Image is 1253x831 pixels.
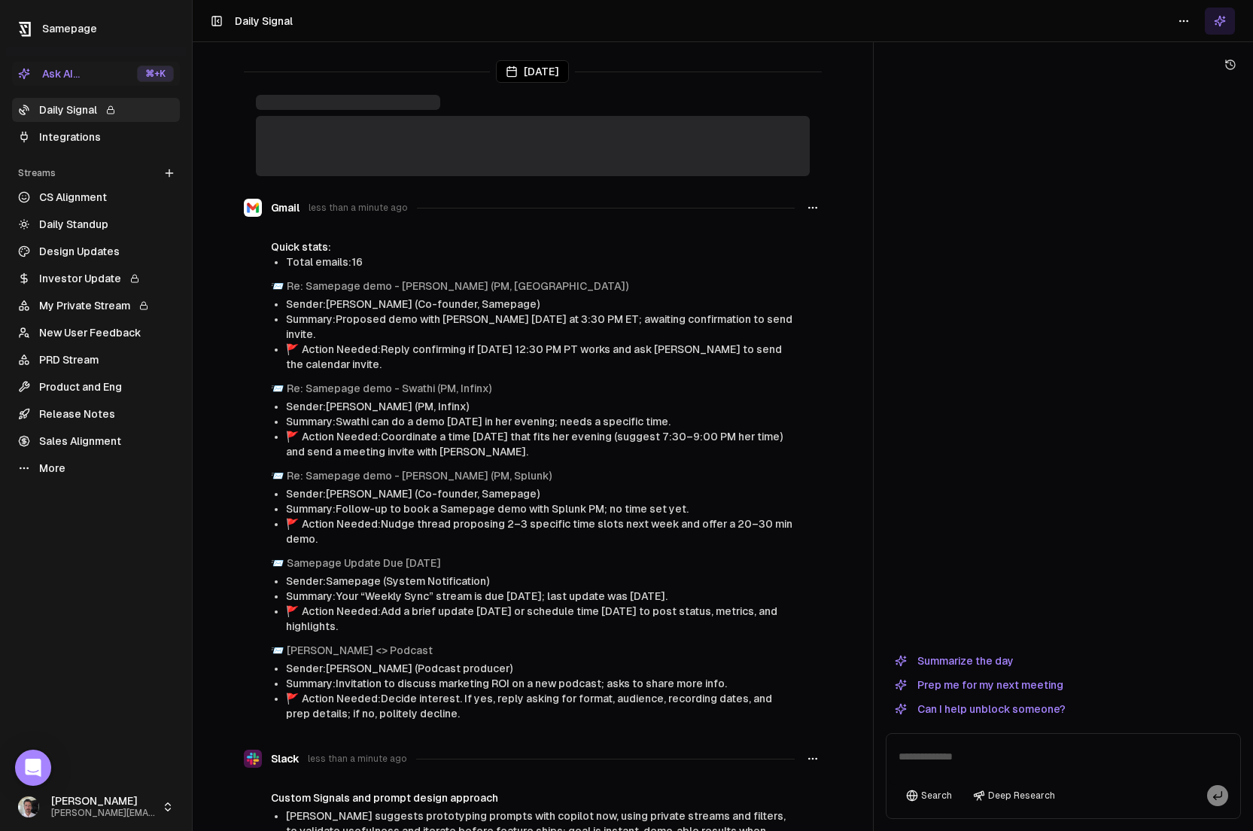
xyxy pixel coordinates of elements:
span: [PERSON_NAME][EMAIL_ADDRESS] [51,808,156,819]
div: [DATE] [496,60,569,83]
a: My Private Stream [12,294,180,318]
li: Sender: Samepage (System Notification) [286,574,795,589]
span: Slack [271,751,299,766]
li: Action Needed: Coordinate a time [DATE] that fits her evening (suggest 7:30–9:00 PM her time) and... [286,429,795,459]
a: Daily Signal [12,98,180,122]
span: Samepage [42,23,97,35]
span: less than a minute ago [308,753,407,765]
a: Design Updates [12,239,180,263]
div: Streams [12,161,180,185]
li: Sender: [PERSON_NAME] (Co-founder, Samepage) [286,486,795,501]
h1: Daily Signal [235,14,293,29]
span: envelope [271,557,284,569]
h4: Custom Signals and prompt design approach [271,790,795,805]
li: Summary: Your “Weekly Sync” stream is due [DATE]; last update was [DATE]. [286,589,795,604]
a: Integrations [12,125,180,149]
li: Action Needed: Nudge thread proposing 2–3 specific time slots next week and offer a 20–30 min demo. [286,516,795,546]
span: flag [286,343,299,355]
a: Samepage Update Due [DATE] [287,557,441,569]
span: [PERSON_NAME] [51,795,156,808]
li: Action Needed: Reply confirming if [DATE] 12:30 PM PT works and ask [PERSON_NAME] to send the cal... [286,342,795,372]
li: Summary: Invitation to discuss marketing ROI on a new podcast; asks to share more info. [286,676,795,691]
div: ⌘ +K [137,65,174,82]
div: Quick stats: [271,239,795,254]
span: envelope [271,382,284,394]
a: Sales Alignment [12,429,180,453]
li: Sender: [PERSON_NAME] (Co-founder, Samepage) [286,297,795,312]
a: Daily Standup [12,212,180,236]
a: New User Feedback [12,321,180,345]
span: envelope [271,470,284,482]
li: Action Needed: Decide interest. If yes, reply asking for format, audience, recording dates, and p... [286,691,795,721]
span: flag [286,605,299,617]
span: envelope [271,644,284,656]
li: Summary: Follow-up to book a Samepage demo with Splunk PM; no time set yet. [286,501,795,516]
span: flag [286,431,299,443]
button: Prep me for my next meeting [886,676,1072,694]
li: Sender: [PERSON_NAME] (PM, Infinx) [286,399,795,414]
button: Can I help unblock someone? [886,700,1075,718]
li: Summary: Proposed demo with [PERSON_NAME] [DATE] at 3:30 PM ET; awaiting confirmation to send inv... [286,312,795,342]
a: PRD Stream [12,348,180,372]
span: envelope [271,280,284,292]
a: More [12,456,180,480]
button: Search [899,785,960,806]
a: Product and Eng [12,375,180,399]
a: Investor Update [12,266,180,291]
a: [PERSON_NAME] <> Podcast [287,644,433,656]
li: Total emails: 16 [286,254,795,269]
li: Action Needed: Add a brief update [DATE] or schedule time [DATE] to post status, metrics, and hig... [286,604,795,634]
button: Ask AI...⌘+K [12,62,180,86]
a: Release Notes [12,402,180,426]
li: Summary: Swathi can do a demo [DATE] in her evening; needs a specific time. [286,414,795,429]
a: Re: Samepage demo - Swathi (PM, Infinx) [287,382,491,394]
div: Ask AI... [18,66,80,81]
button: Summarize the day [886,652,1023,670]
span: flag [286,518,299,530]
img: _image [18,796,39,817]
li: Sender: [PERSON_NAME] (Podcast producer) [286,661,795,676]
span: flag [286,692,299,705]
a: CS Alignment [12,185,180,209]
a: Re: Samepage demo - [PERSON_NAME] (PM, [GEOGRAPHIC_DATA]) [287,280,628,292]
img: Slack [244,750,262,768]
a: Re: Samepage demo - [PERSON_NAME] (PM, Splunk) [287,470,552,482]
img: Gmail [244,199,262,217]
div: Open Intercom Messenger [15,750,51,786]
span: Gmail [271,200,300,215]
button: Deep Research [966,785,1063,806]
button: [PERSON_NAME][PERSON_NAME][EMAIL_ADDRESS] [12,789,180,825]
span: less than a minute ago [309,202,408,214]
